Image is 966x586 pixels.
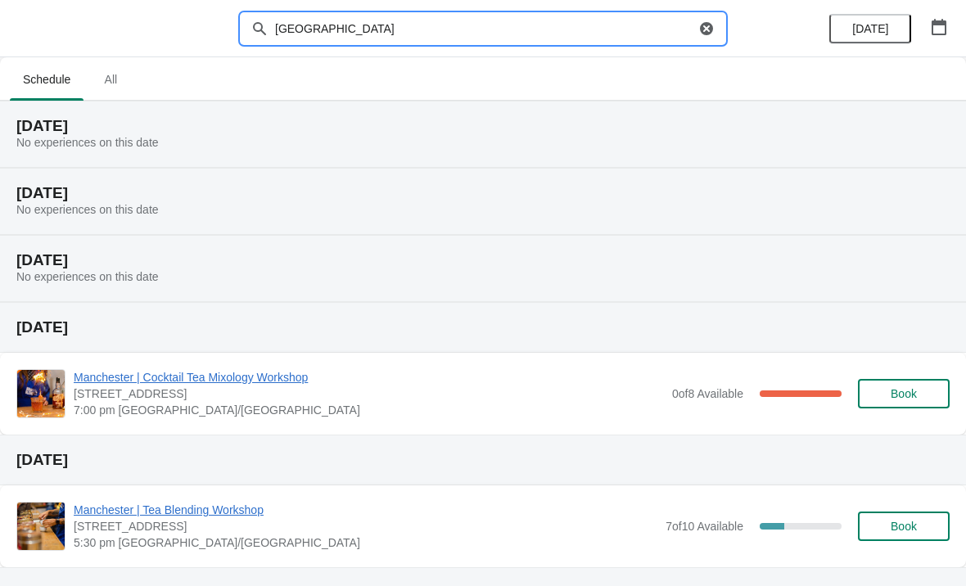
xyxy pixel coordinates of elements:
span: 7:00 pm [GEOGRAPHIC_DATA]/[GEOGRAPHIC_DATA] [74,402,664,418]
h2: [DATE] [16,252,950,268]
span: 0 of 8 Available [672,387,743,400]
h2: [DATE] [16,185,950,201]
span: [STREET_ADDRESS] [74,518,657,534]
span: Manchester | Tea Blending Workshop [74,502,657,518]
span: Book [891,387,917,400]
img: Manchester | Cocktail Tea Mixology Workshop | 57 Church Street, Manchester M4 1PD, UK | 7:00 pm E... [17,370,65,417]
span: All [90,65,131,94]
h2: [DATE] [16,118,950,134]
span: 7 of 10 Available [666,520,743,533]
span: [STREET_ADDRESS] [74,385,664,402]
span: 5:30 pm [GEOGRAPHIC_DATA]/[GEOGRAPHIC_DATA] [74,534,657,551]
img: Manchester | Tea Blending Workshop | 57 Church St, Manchester, M4 1PD | 5:30 pm Europe/London [17,503,65,550]
span: No experiences on this date [16,203,159,216]
button: Clear [698,20,715,37]
h2: [DATE] [16,452,950,468]
h2: [DATE] [16,319,950,336]
span: Manchester | Cocktail Tea Mixology Workshop [74,369,664,385]
span: Book [891,520,917,533]
button: Book [858,512,950,541]
button: Book [858,379,950,408]
button: [DATE] [829,14,911,43]
span: No experiences on this date [16,136,159,149]
span: No experiences on this date [16,270,159,283]
span: [DATE] [852,22,888,35]
span: Schedule [10,65,84,94]
input: Search [274,14,695,43]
